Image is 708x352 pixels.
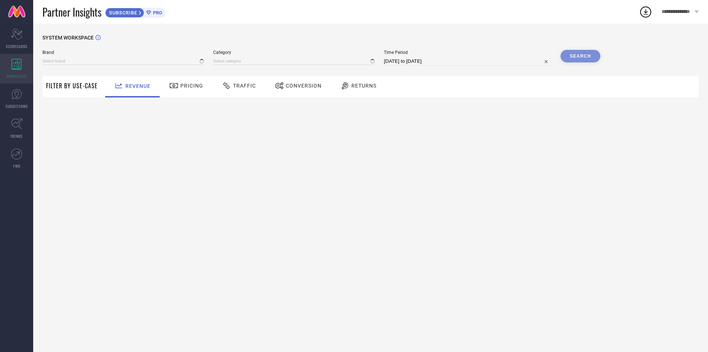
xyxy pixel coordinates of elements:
span: SUGGESTIONS [6,103,28,109]
input: Select brand [42,57,204,65]
div: Open download list [639,5,652,18]
span: WORKSPACE [7,74,27,79]
span: Conversion [286,83,322,89]
input: Select category [213,57,375,65]
span: Pricing [180,83,203,89]
span: TRENDS [10,133,23,139]
span: FWD [13,163,20,169]
span: Returns [351,83,376,89]
span: Brand [42,50,204,55]
input: Select time period [384,57,551,66]
span: Time Period [384,50,551,55]
a: SUBSCRIBEPRO [105,6,166,18]
span: SYSTEM WORKSPACE [42,35,94,41]
span: Filter By Use-Case [46,81,98,90]
span: Traffic [233,83,256,89]
span: SCORECARDS [6,44,28,49]
span: SUBSCRIBE [105,10,139,16]
span: Revenue [125,83,150,89]
span: Category [213,50,375,55]
span: Partner Insights [42,4,101,20]
span: PRO [151,10,162,16]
